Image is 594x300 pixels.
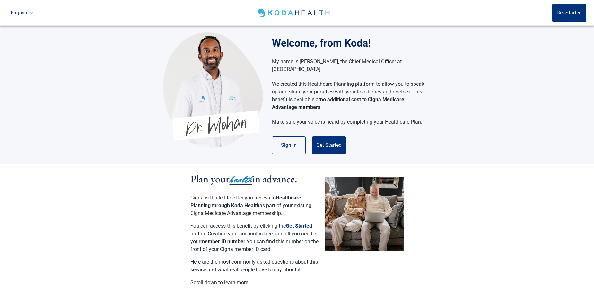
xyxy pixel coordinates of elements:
p: Here are the most commonly asked questions about this service and what real people have to say ab... [190,258,319,274]
p: Make sure your voice is heard by completing your Healthcare Plan. [272,118,424,126]
img: Koda Health [163,32,263,148]
img: Couple planning their healthcare together [325,177,404,251]
p: We created this Healthcare Planning platform to allow you to speak up and share your priorities w... [272,80,424,111]
span: health [230,172,252,187]
button: Get Started [286,222,312,230]
strong: no additional cost to Cigna Medicare Advantage members [272,96,404,110]
span: Cigna is thrilled to offer you access to [190,195,276,201]
p: You can access this benefit by clicking the button. Creating your account is free, and all you ne... [190,222,319,253]
p: Scroll down to learn more. [190,279,319,287]
a: Current language: English [8,7,36,18]
span: down [30,11,33,14]
button: Get Started [552,4,586,22]
span: Plan your [190,172,230,186]
button: Get Started [312,136,346,154]
p: My name is [PERSON_NAME], the Chief Medical Officer at [GEOGRAPHIC_DATA]. [272,58,424,73]
img: Koda Health [256,8,332,18]
strong: member ID number [200,238,245,244]
h1: Welcome, from Koda! [272,35,431,51]
span: in advance. [252,172,297,186]
button: Sign in [272,136,306,154]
